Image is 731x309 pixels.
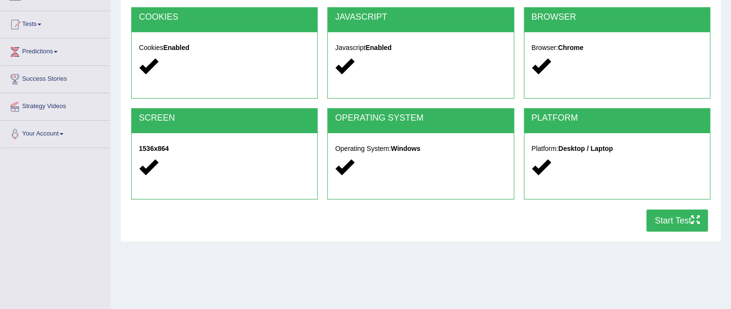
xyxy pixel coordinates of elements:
strong: Enabled [163,44,189,51]
h2: SCREEN [139,113,310,123]
h2: COOKIES [139,12,310,22]
strong: Windows [391,145,420,152]
strong: Chrome [558,44,583,51]
button: Start Test [646,210,708,232]
a: Tests [0,11,110,35]
a: Your Account [0,121,110,145]
h2: PLATFORM [532,113,703,123]
strong: 1536x864 [139,145,169,152]
a: Predictions [0,38,110,62]
h2: OPERATING SYSTEM [335,113,506,123]
h2: BROWSER [532,12,703,22]
h5: Operating System: [335,145,506,152]
h2: JAVASCRIPT [335,12,506,22]
h5: Platform: [532,145,703,152]
h5: Javascript [335,44,506,51]
strong: Desktop / Laptop [558,145,613,152]
a: Success Stories [0,66,110,90]
h5: Cookies [139,44,310,51]
h5: Browser: [532,44,703,51]
strong: Enabled [365,44,391,51]
a: Strategy Videos [0,93,110,117]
